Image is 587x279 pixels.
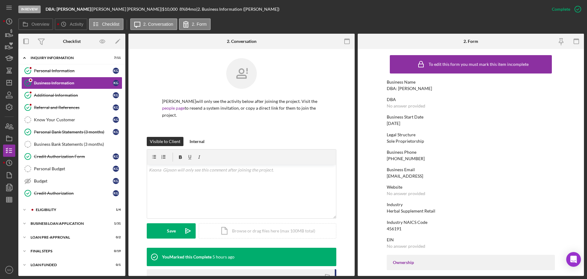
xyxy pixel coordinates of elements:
div: Sole Proprietorship [387,139,424,144]
button: Visible to Client [147,137,183,146]
div: K G [113,92,119,98]
div: Complete [552,3,570,15]
div: Legal Structure [387,132,555,137]
div: No answer provided [387,191,425,196]
div: 1 / 31 [110,222,121,225]
div: Checklist [63,39,81,44]
button: Complete [546,3,584,15]
a: Credit Authorization FormKG [21,150,122,163]
div: Personal Information [34,68,113,73]
button: 2. Form [179,18,211,30]
a: Personal Bank Statements (3 months)KG [21,126,122,138]
div: Industry NAICS Code [387,220,555,225]
div: Credit Authorization [34,191,113,196]
a: Referral and ReferencesKG [21,101,122,114]
div: In Review [18,6,41,13]
div: Business Start Date [387,115,555,119]
div: Industry [387,202,555,207]
div: K G [113,80,119,86]
label: Activity [70,22,83,27]
div: BUSINESS LOAN APPLICATION [31,222,105,225]
div: Save [167,223,176,239]
div: Personal Budget [34,166,113,171]
div: 0 / 1 [110,263,121,267]
a: Personal BudgetKG [21,163,122,175]
div: Open Intercom Messenger [566,252,581,267]
div: 456191 [387,226,401,231]
div: [PERSON_NAME] [PERSON_NAME] | [92,7,162,12]
div: K G [113,104,119,111]
a: Business InformationKG [21,77,122,89]
a: Credit AuthorizationKG [21,187,122,199]
div: Business Phone [387,150,555,155]
label: Overview [31,22,49,27]
label: 2. Form [192,22,207,27]
a: Additional InformationKG [21,89,122,101]
button: Activity [55,18,87,30]
div: [EMAIL_ADDRESS] [387,174,423,179]
label: Checklist [102,22,120,27]
div: Know Your Customer [34,117,113,122]
div: [DATE] [387,121,400,126]
div: Referral and References [34,105,113,110]
div: 2. Form [463,39,478,44]
div: K G [113,117,119,123]
div: K G [113,178,119,184]
div: ELIGIBILITY [36,208,105,212]
div: DBA [387,97,555,102]
div: Personal Bank Statements (3 months) [34,130,113,134]
div: Business Email [387,167,555,172]
a: Business Bank Statements (3 months) [21,138,122,150]
div: No answer provided [387,244,425,249]
div: DBA: [PERSON_NAME] [387,86,432,91]
div: [PHONE_NUMBER] [387,156,425,161]
div: Additional Information [34,93,113,98]
div: 0 / 19 [110,249,121,253]
div: 7 / 11 [110,56,121,60]
b: DBA: [PERSON_NAME] [46,6,91,12]
div: | [46,7,92,12]
div: Herbal Supplement Retail [387,209,435,213]
div: 0 / 2 [110,236,121,239]
div: Credit Authorization Form [34,154,113,159]
button: Internal [186,137,208,146]
div: 2. Conversation [227,39,257,44]
div: 1 / 4 [110,208,121,212]
button: SO [3,264,15,276]
div: K G [113,166,119,172]
div: Business Name [387,80,555,85]
div: Ownership [393,260,549,265]
div: Visible to Client [150,137,180,146]
div: To edit this form you must mark this item incomplete [429,62,529,67]
a: Know Your CustomerKG [21,114,122,126]
div: INQUIRY INFORMATION [31,56,105,60]
div: 84 mo [185,7,196,12]
div: K G [113,68,119,74]
span: $10,000 [162,6,178,12]
div: Budget [34,179,113,183]
a: BudgetKG [21,175,122,187]
button: Save [147,223,196,239]
text: SO [7,268,11,272]
button: Overview [18,18,53,30]
div: Website [387,185,555,190]
div: | 2. Business Information ([PERSON_NAME]) [196,7,279,12]
div: Business Bank Statements (3 months) [34,142,122,147]
div: Business Information [34,81,113,85]
div: Internal [190,137,205,146]
div: LOAN PRE-APPROVAL [31,236,105,239]
div: LOAN FUNDED [31,263,105,267]
time: 2025-09-04 19:53 [212,254,234,259]
div: You Marked this Complete [162,254,212,259]
div: EIN [387,237,555,242]
label: 2. Conversation [143,22,173,27]
a: people page [162,105,185,111]
div: No answer provided [387,104,425,108]
button: 2. Conversation [130,18,177,30]
div: 8 % [179,7,185,12]
div: K G [113,129,119,135]
div: K G [113,190,119,196]
a: Personal InformationKG [21,65,122,77]
div: K G [113,153,119,160]
p: [PERSON_NAME] will only see the activity below after joining the project. Visit the to resend a s... [162,98,321,119]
